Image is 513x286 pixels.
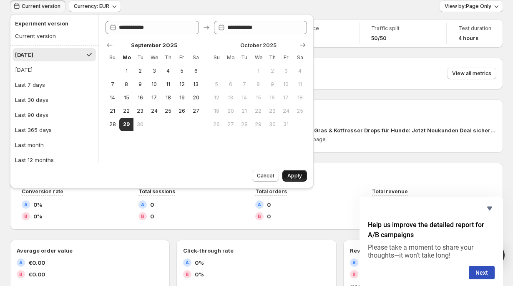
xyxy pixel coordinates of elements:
button: Cancel [252,170,279,182]
button: Thursday September 11 2025 [161,78,175,91]
button: Last 7 days [13,78,96,91]
span: 22 [255,108,262,114]
span: Currency: EUR [74,3,109,10]
button: Last 365 days [13,123,96,137]
span: 17 [282,94,289,101]
div: [DATE] [15,66,33,74]
div: Last 30 days [15,96,48,104]
span: 20 [227,108,234,114]
span: 0% [33,212,43,220]
span: 5 [179,68,186,74]
p: Copy of Gras & Kotfresser Drops für Hunde: Jetzt Neukunden Deal sichern!-v1 [292,126,497,134]
button: Friday October 10 2025 [279,78,293,91]
th: Sunday [106,51,119,64]
span: 25 [297,108,304,114]
span: Fr [282,54,289,61]
span: Traffic split [371,25,435,32]
span: 0% [195,270,204,278]
h2: Help us improve the detailed report for A/B campaigns [368,220,495,240]
span: Apply [287,172,302,179]
button: Sunday September 21 2025 [106,104,119,118]
button: Tuesday October 28 2025 [237,118,251,131]
h3: Click-through rate [183,246,234,255]
button: Wednesday September 24 2025 [147,104,161,118]
span: 9 [269,81,276,88]
span: Test duration [458,25,491,32]
button: Thursday October 30 2025 [265,118,279,131]
button: Monday October 20 2025 [224,104,237,118]
button: Last month [13,138,96,152]
button: Current version [10,0,65,12]
span: 0 [150,200,154,209]
h2: A [19,260,23,265]
button: Saturday October 4 2025 [293,64,307,78]
div: Last 7 days [15,81,45,89]
th: Monday [119,51,133,64]
span: 18 [297,94,304,101]
button: Friday October 31 2025 [279,118,293,131]
span: 2 [269,68,276,74]
span: 14 [241,94,248,101]
button: [DATE] [13,63,96,76]
span: 0 [267,200,271,209]
button: Tuesday October 21 2025 [237,104,251,118]
button: Thursday September 25 2025 [161,104,175,118]
span: 25 [164,108,171,114]
span: Su [213,54,220,61]
span: 13 [192,81,199,88]
span: 16 [137,94,144,101]
a: Test duration4 hours [458,24,491,43]
button: Hide survey [485,203,495,213]
button: Wednesday October 15 2025 [251,91,265,104]
button: Monday September 22 2025 [119,104,133,118]
button: Monday September 15 2025 [119,91,133,104]
span: 27 [227,121,234,128]
span: €0.00 [28,258,45,267]
span: Fr [179,54,186,61]
div: Last 12 months [15,156,54,164]
button: Sunday September 28 2025 [106,118,119,131]
h2: B [19,272,23,277]
span: 7 [241,81,248,88]
button: Last 30 days [13,93,96,106]
button: Monday September 1 2025 [119,64,133,78]
h2: A [352,260,356,265]
span: 12 [213,94,220,101]
button: Sunday September 7 2025 [106,78,119,91]
span: 15 [123,94,130,101]
th: Monday [224,51,237,64]
div: Last month [15,141,44,149]
span: Mo [227,54,234,61]
span: €0.00 [28,270,45,278]
span: 4 [164,68,171,74]
span: 22 [123,108,130,114]
button: Tuesday October 14 2025 [237,91,251,104]
button: Current version [13,29,93,43]
span: We [151,54,158,61]
button: Friday September 26 2025 [175,104,189,118]
span: 3 [282,68,289,74]
button: Saturday September 27 2025 [189,104,203,118]
span: Current version [22,3,60,10]
p: Landing page [292,136,497,143]
span: Total revenue [372,188,408,195]
span: We [255,54,262,61]
span: 23 [137,108,144,114]
button: Start of range Today Monday September 29 2025 [119,118,133,131]
button: Friday September 12 2025 [175,78,189,91]
button: Saturday September 13 2025 [189,78,203,91]
th: Sunday [210,51,224,64]
span: Th [164,54,171,61]
h2: B [24,214,28,219]
h2: A [186,260,189,265]
span: 16 [269,94,276,101]
span: 20 [192,94,199,101]
span: Sa [192,54,199,61]
h2: A [258,202,261,207]
span: 7 [109,81,116,88]
span: 24 [151,108,158,114]
div: Help us improve the detailed report for A/B campaigns [368,203,495,279]
button: Thursday September 18 2025 [161,91,175,104]
span: 17 [151,94,158,101]
div: Current version [15,32,56,40]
